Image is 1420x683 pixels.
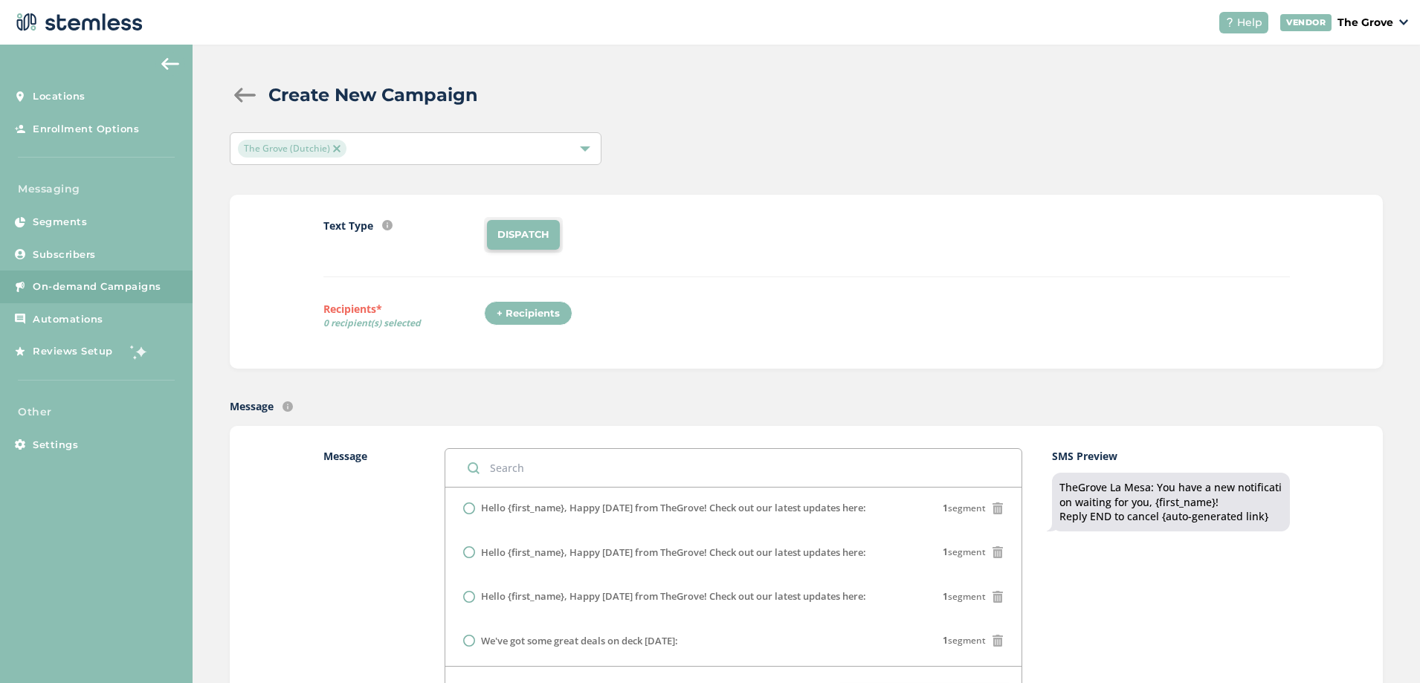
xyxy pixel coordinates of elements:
span: Enrollment Options [33,122,139,137]
span: 0 recipient(s) selected [323,317,485,330]
span: Reviews Setup [33,344,113,359]
img: icon-info-236977d2.svg [283,401,293,412]
input: Search [445,449,1022,487]
label: We've got some great deals on deck [DATE]: [481,634,678,649]
div: VENDOR [1280,14,1332,31]
strong: 1 [943,634,948,647]
span: On-demand Campaigns [33,279,161,294]
label: Hello {first_name}, Happy [DATE] from TheGrove! Check out our latest updates here: [481,546,866,560]
img: icon-help-white-03924b79.svg [1225,18,1234,27]
span: Locations [33,89,85,104]
span: The Grove (Dutchie) [238,140,346,158]
span: Subscribers [33,247,96,262]
div: + Recipients [484,301,572,326]
iframe: Chat Widget [1346,612,1420,683]
span: Automations [33,312,103,327]
label: Hello {first_name}, Happy [DATE] from TheGrove! Check out our latest updates here: [481,589,866,604]
img: icon-close-accent-8a337256.svg [333,145,341,152]
span: Settings [33,438,78,453]
h2: Create New Campaign [268,82,478,109]
span: Help [1237,15,1262,30]
img: glitter-stars-b7820f95.gif [124,337,154,366]
img: icon-info-236977d2.svg [382,220,393,230]
span: segment [943,546,986,559]
label: Message [230,398,274,414]
label: SMS Preview [1052,448,1290,464]
li: DISPATCH [487,220,560,250]
img: logo-dark-0685b13c.svg [12,7,143,37]
label: Text Type [323,218,373,233]
img: icon-arrow-back-accent-c549486e.svg [161,58,179,70]
label: Recipients* [323,301,485,335]
label: Hello {first_name}, Happy [DATE] from TheGrove! Check out our latest updates here: [481,501,866,516]
img: icon_down-arrow-small-66adaf34.svg [1399,19,1408,25]
div: TheGrove La Mesa: You have a new notification waiting for you, {first_name}! Reply END to cancel ... [1059,480,1282,524]
span: segment [943,590,986,603]
p: The Grove [1337,15,1393,30]
strong: 1 [943,502,948,514]
strong: 1 [943,590,948,603]
span: Segments [33,215,87,230]
strong: 1 [943,546,948,558]
span: segment [943,634,986,647]
span: segment [943,502,986,515]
